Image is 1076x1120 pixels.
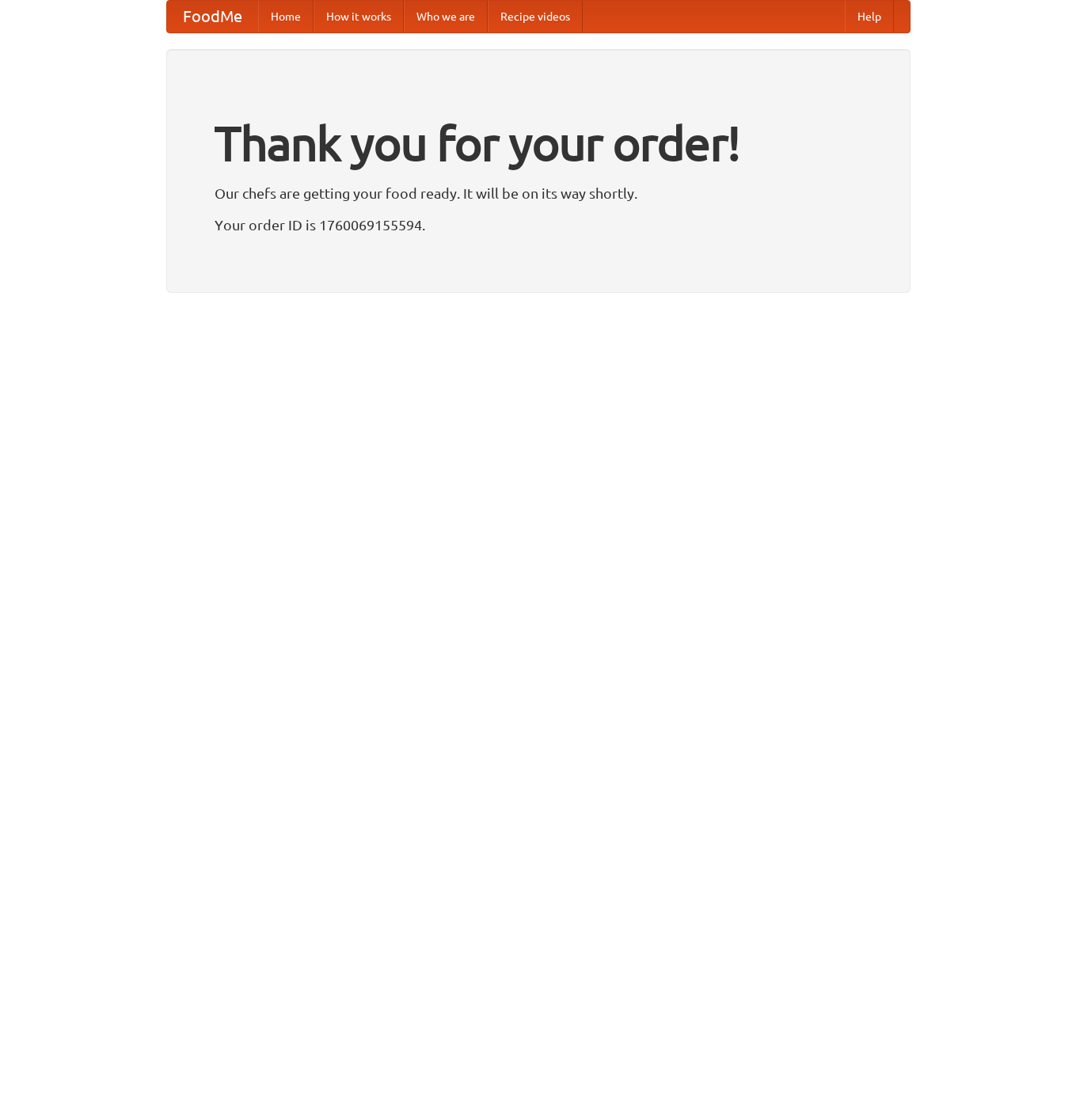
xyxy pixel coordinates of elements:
a: How it works [314,1,404,32]
a: Recipe videos [488,1,583,32]
a: FoodMe [167,1,258,32]
a: Home [258,1,314,32]
p: Our chefs are getting your food ready. It will be on its way shortly. [215,181,862,205]
p: Your order ID is 1760069155594. [215,213,862,237]
a: Help [845,1,894,32]
a: Who we are [404,1,488,32]
h1: Thank you for your order! [215,105,862,181]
